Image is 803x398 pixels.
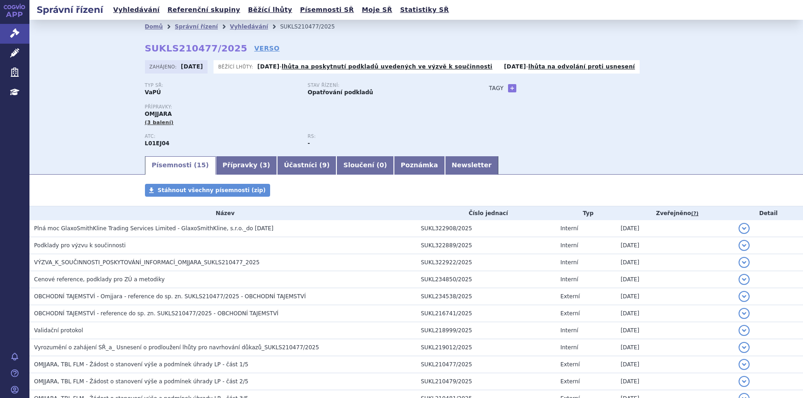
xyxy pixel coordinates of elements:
span: (3 balení) [145,119,174,125]
strong: VaPÚ [145,89,161,96]
td: [DATE] [616,373,734,390]
a: Moje SŘ [359,4,395,16]
span: OBCHODNÍ TAJEMSTVÍ - reference do sp. zn. SUKLS210477/2025 - OBCHODNÍ TAJEMSTVÍ [34,310,278,317]
td: SUKL219012/2025 [416,339,556,356]
a: + [508,84,516,92]
th: Typ [556,206,616,220]
span: Interní [560,242,578,249]
button: detail [739,342,750,353]
strong: [DATE] [504,63,526,70]
td: SUKL322908/2025 [416,220,556,237]
span: Zahájeno: [150,63,179,70]
h3: Tagy [489,83,504,94]
td: [DATE] [616,254,734,271]
button: detail [739,376,750,387]
span: VÝZVA_K_SOUČINNOSTI_POSKYTOVÁNÍ_INFORMACÍ_OMJJARA_SUKLS210477_2025 [34,259,260,266]
span: OMJJARA, TBL FLM - Žádost o stanovení výše a podmínek úhrady LP - část 2/5 [34,378,248,385]
span: Plná moc GlaxoSmithKline Trading Services Limited - GlaxoSmithKline, s.r.o._do 28.5.2026 [34,225,273,232]
a: Sloučení (0) [336,156,393,175]
span: Interní [560,225,578,232]
span: Externí [560,361,580,368]
a: Běžící lhůty [245,4,295,16]
td: SUKL234538/2025 [416,288,556,305]
th: Zveřejněno [616,206,734,220]
td: [DATE] [616,288,734,305]
span: Cenové reference, podklady pro ZÚ a metodiky [34,276,165,283]
button: detail [739,274,750,285]
a: Písemnosti (15) [145,156,216,175]
button: detail [739,291,750,302]
td: SUKL210479/2025 [416,373,556,390]
button: detail [739,240,750,251]
a: VERSO [254,44,279,53]
strong: MOMELOTINIB [145,140,170,147]
span: Stáhnout všechny písemnosti (zip) [158,187,266,193]
a: lhůta na poskytnutí podkladů uvedených ve výzvě k součinnosti [282,63,492,70]
span: Interní [560,327,578,334]
span: OMJJARA [145,111,172,117]
button: detail [739,257,750,268]
td: [DATE] [616,356,734,373]
li: SUKLS210477/2025 [280,20,347,34]
span: Vyrozumění o zahájení SŘ_a_ Usnesení o prodloužení lhůty pro navrhování důkazů_SUKLS210477/2025 [34,344,319,351]
span: Běžící lhůty: [218,63,255,70]
td: [DATE] [616,237,734,254]
td: SUKL322922/2025 [416,254,556,271]
a: Vyhledávání [230,23,268,30]
span: Interní [560,276,578,283]
span: 15 [197,161,206,169]
a: Stáhnout všechny písemnosti (zip) [145,184,271,197]
a: Newsletter [445,156,499,175]
span: 3 [263,161,267,169]
p: ATC: [145,134,299,139]
strong: - [308,140,310,147]
a: Písemnosti SŘ [297,4,357,16]
span: Validační protokol [34,327,83,334]
p: RS: [308,134,462,139]
td: SUKL234850/2025 [416,271,556,288]
abbr: (?) [691,210,699,217]
td: [DATE] [616,220,734,237]
span: Podklady pro výzvu k součinnosti [34,242,126,249]
button: detail [739,359,750,370]
td: [DATE] [616,271,734,288]
th: Název [29,206,416,220]
span: Externí [560,378,580,385]
span: Interní [560,259,578,266]
p: - [257,63,492,70]
td: SUKL218999/2025 [416,322,556,339]
a: Správní řízení [175,23,218,30]
strong: [DATE] [257,63,279,70]
td: SUKL210477/2025 [416,356,556,373]
a: Statistiky SŘ [397,4,451,16]
td: SUKL322889/2025 [416,237,556,254]
td: [DATE] [616,305,734,322]
a: Poznámka [394,156,445,175]
p: Typ SŘ: [145,83,299,88]
span: Externí [560,293,580,300]
a: Domů [145,23,163,30]
a: Referenční skupiny [165,4,243,16]
span: 9 [322,161,327,169]
span: OBCHODNÍ TAJEMSTVÍ - Omjjara - reference do sp. zn. SUKLS210477/2025 - OBCHODNÍ TAJEMSTVÍ [34,293,306,300]
th: Číslo jednací [416,206,556,220]
button: detail [739,308,750,319]
a: Účastníci (9) [277,156,336,175]
p: - [504,63,635,70]
td: [DATE] [616,322,734,339]
td: [DATE] [616,339,734,356]
button: detail [739,325,750,336]
span: Interní [560,344,578,351]
a: Přípravky (3) [216,156,277,175]
strong: Opatřování podkladů [308,89,373,96]
th: Detail [734,206,803,220]
a: lhůta na odvolání proti usnesení [528,63,635,70]
span: 0 [380,161,384,169]
span: OMJJARA, TBL FLM - Žádost o stanovení výše a podmínek úhrady LP - část 1/5 [34,361,248,368]
a: Vyhledávání [110,4,162,16]
strong: SUKLS210477/2025 [145,43,248,54]
p: Přípravky: [145,104,471,110]
span: Externí [560,310,580,317]
p: Stav řízení: [308,83,462,88]
strong: [DATE] [181,63,203,70]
